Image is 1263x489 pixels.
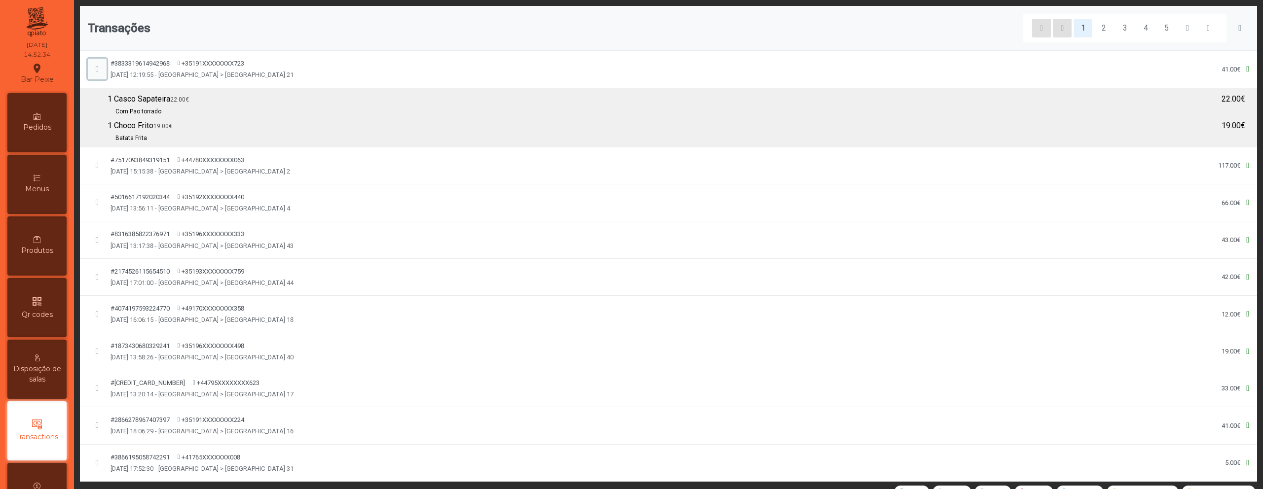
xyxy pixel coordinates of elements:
span: [DATE] 13:56:11 - [GEOGRAPHIC_DATA] > [GEOGRAPHIC_DATA] 4 [111,204,290,213]
button: 1 [1074,19,1093,37]
div: 19.00€ [1222,347,1240,356]
span: 19.00€ [153,123,172,130]
img: qpiato [25,5,49,39]
span: Disposição de salas [10,364,64,384]
span: [DATE] 17:01:00 - [GEOGRAPHIC_DATA] > [GEOGRAPHIC_DATA] 44 [111,278,294,287]
span: +41765XXXXXXX008 [182,453,240,462]
span: [DATE] 18:06:29 - [GEOGRAPHIC_DATA] > [GEOGRAPHIC_DATA] 16 [111,426,294,436]
span: Transactions [16,432,58,442]
span: Qr codes [22,310,53,320]
span: +44780XXXXXXXX063 [182,155,244,165]
div: 12.00€ [1222,310,1240,319]
div: Bar Peixe [21,61,54,86]
div: 41.00€ [1222,421,1240,430]
div: #4074197593224770 [111,304,170,313]
span: [DATE] 13:17:38 - [GEOGRAPHIC_DATA] > [GEOGRAPHIC_DATA] 43 [111,241,294,250]
span: +35196XXXXXXXX498 [182,341,244,350]
div: 1 Choco Frito [108,120,1218,132]
button: 5 [1157,19,1176,37]
span: [DATE] 17:52:30 - [GEOGRAPHIC_DATA] > [GEOGRAPHIC_DATA] 31 [111,464,294,473]
div: 41.00€ [1222,65,1240,74]
span: +44795XXXXXXXX623 [197,378,260,387]
div: 14:52:34 [24,50,50,59]
span: [DATE] 13:20:14 - [GEOGRAPHIC_DATA] > [GEOGRAPHIC_DATA] 17 [111,389,294,399]
span: +35191XXXXXXXX723 [182,59,244,68]
div: #5016617192020344 [111,192,170,202]
div: #7517093849319151 [111,155,170,165]
div: #3866195058742291 [111,453,170,462]
button: 4 [1137,19,1155,37]
button: 2 [1095,19,1114,37]
span: Batata Frita [115,134,147,142]
div: 66.00€ [1222,198,1240,208]
span: Transações [88,19,150,37]
span: Produtos [21,245,53,256]
div: 42.00€ [1222,272,1240,281]
div: 19.00€ [1222,120,1245,142]
span: [DATE] 13:58:26 - [GEOGRAPHIC_DATA] > [GEOGRAPHIC_DATA] 40 [111,352,294,362]
div: #2174526115654510 [111,267,170,276]
div: 43.00€ [1222,235,1240,244]
div: 5.00€ [1225,458,1240,467]
i: location_on [31,63,43,74]
span: [DATE] 12:19:55 - [GEOGRAPHIC_DATA] > [GEOGRAPHIC_DATA] 21 [111,70,294,79]
span: [DATE] 16:06:15 - [GEOGRAPHIC_DATA] > [GEOGRAPHIC_DATA] 18 [111,315,294,324]
div: #1873430680329241 [111,341,170,350]
div: #[CREDIT_CARD_NUMBER] [111,378,185,387]
span: +35192XXXXXXXX440 [182,192,244,202]
span: Com Pao torrado [115,107,161,116]
span: Menus [25,184,49,194]
div: 117.00€ [1218,161,1240,170]
div: #2866278967407397 [111,415,170,424]
span: 22.00€ [170,96,189,103]
span: +35191XXXXXXXX224 [182,415,244,424]
button: 3 [1115,19,1134,37]
span: Pedidos [23,122,51,133]
span: [DATE] 15:15:38 - [GEOGRAPHIC_DATA] > [GEOGRAPHIC_DATA] 2 [111,167,290,176]
div: [DATE] [27,40,47,49]
div: #3833319614942968 [111,59,170,68]
span: +35196XXXXXXXX333 [182,229,244,239]
span: +49170XXXXXXXX358 [182,304,244,313]
span: +35193XXXXXXXX759 [182,267,244,276]
div: 1 Casco Sapateira [108,93,1218,105]
div: 22.00€ [1222,93,1245,116]
i: qr_code [31,295,43,307]
div: 33.00€ [1222,384,1240,393]
div: #8316385822376971 [111,229,170,239]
